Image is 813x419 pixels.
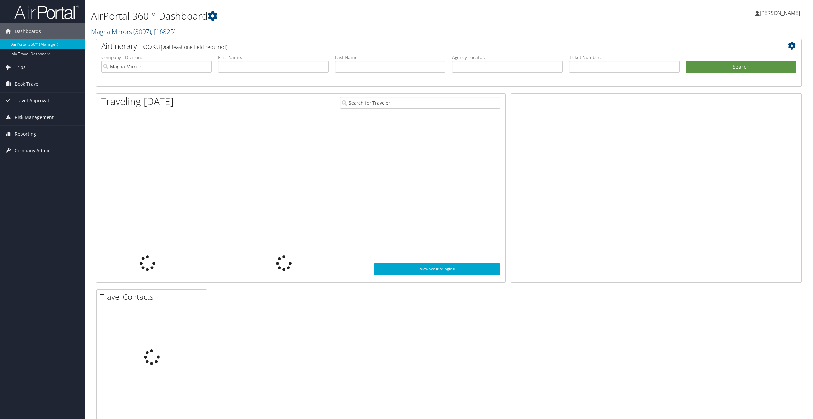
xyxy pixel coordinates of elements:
label: Agency Locator: [452,54,562,61]
span: Risk Management [15,109,54,125]
span: Book Travel [15,76,40,92]
h2: Airtinerary Lookup [101,40,738,51]
h2: Travel Contacts [100,291,207,302]
span: Travel Approval [15,93,49,109]
img: airportal-logo.png [14,4,79,20]
button: Search [686,61,796,74]
a: View SecurityLogic® [374,263,500,275]
label: Ticket Number: [569,54,680,61]
input: Search for Traveler [340,97,500,109]
label: First Name: [218,54,329,61]
span: [PERSON_NAME] [760,9,800,17]
span: ( 3097 ) [133,27,151,36]
span: , [ 16825 ] [151,27,176,36]
a: [PERSON_NAME] [755,3,806,23]
h1: Traveling [DATE] [101,94,174,108]
span: Reporting [15,126,36,142]
label: Company - Division: [101,54,212,61]
span: Dashboards [15,23,41,39]
label: Last Name: [335,54,445,61]
h1: AirPortal 360™ Dashboard [91,9,568,23]
span: Company Admin [15,142,51,159]
span: (at least one field required) [165,43,227,51]
span: Trips [15,59,26,76]
a: Magna Mirrors [91,27,176,36]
